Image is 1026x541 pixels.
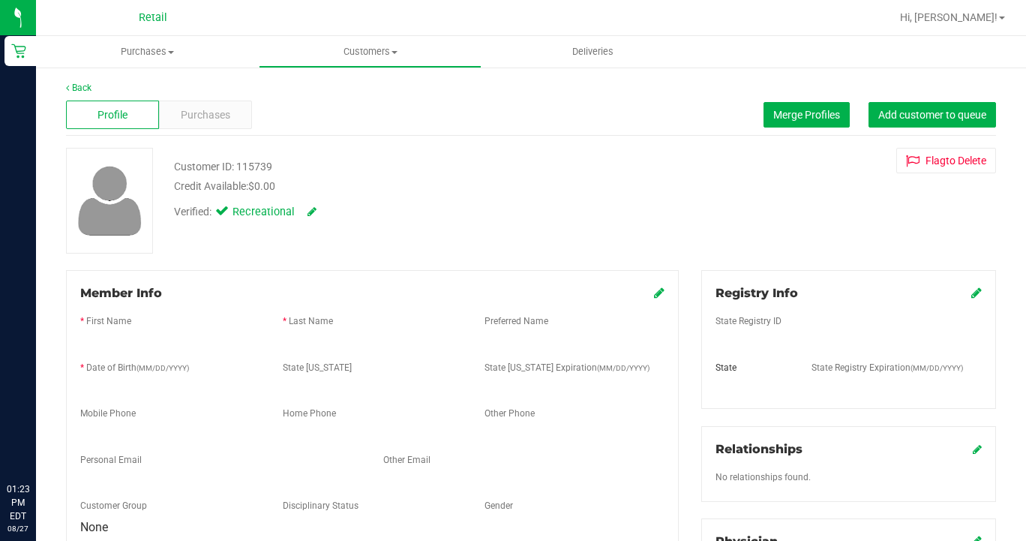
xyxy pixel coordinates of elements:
[868,102,996,128] button: Add customer to queue
[97,107,127,123] span: Profile
[139,11,167,24] span: Retail
[181,107,230,123] span: Purchases
[11,44,26,59] inline-svg: Retail
[289,314,333,328] label: Last Name
[715,442,802,456] span: Relationships
[80,286,162,300] span: Member Info
[80,520,108,534] span: None
[773,109,840,121] span: Merge Profiles
[86,361,189,374] label: Date of Birth
[283,361,352,374] label: State [US_STATE]
[900,11,997,23] span: Hi, [PERSON_NAME]!
[910,364,963,372] span: (MM/DD/YYYY)
[7,523,29,534] p: 08/27
[66,83,91,93] a: Back
[70,162,149,239] img: user-icon.png
[715,314,781,328] label: State Registry ID
[896,148,996,173] button: Flagto Delete
[484,314,548,328] label: Preferred Name
[7,482,29,523] p: 01:23 PM EDT
[259,45,481,59] span: Customers
[383,453,430,467] label: Other Email
[174,179,628,194] div: Credit Available:
[15,421,60,466] iframe: Resource center
[174,159,272,175] div: Customer ID: 115739
[232,204,292,221] span: Recreational
[283,407,336,420] label: Home Phone
[80,499,147,512] label: Customer Group
[715,286,798,300] span: Registry Info
[80,453,142,467] label: Personal Email
[552,45,634,59] span: Deliveries
[704,361,800,374] div: State
[248,180,275,192] span: $0.00
[763,102,850,128] button: Merge Profiles
[36,45,259,59] span: Purchases
[80,407,136,420] label: Mobile Phone
[484,499,513,512] label: Gender
[86,314,131,328] label: First Name
[715,470,811,484] label: No relationships found.
[174,204,316,221] div: Verified:
[484,407,535,420] label: Other Phone
[597,364,649,372] span: (MM/DD/YYYY)
[811,361,963,374] label: State Registry Expiration
[878,109,986,121] span: Add customer to queue
[136,364,189,372] span: (MM/DD/YYYY)
[259,36,481,68] a: Customers
[283,499,358,512] label: Disciplinary Status
[484,361,649,374] label: State [US_STATE] Expiration
[36,36,259,68] a: Purchases
[481,36,704,68] a: Deliveries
